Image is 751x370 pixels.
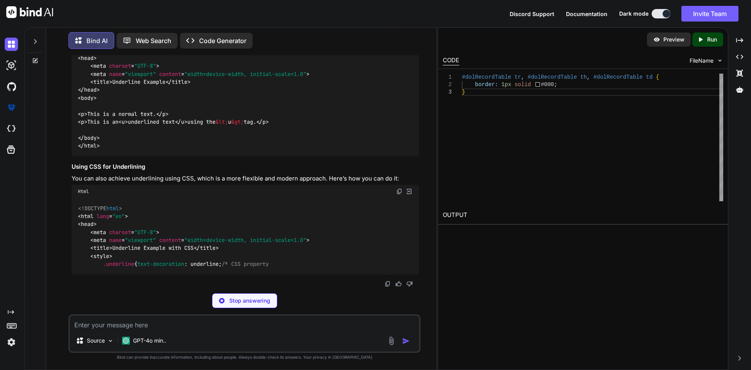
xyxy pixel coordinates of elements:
[90,245,112,252] span: < >
[5,122,18,135] img: cloudideIcon
[122,118,125,125] span: u
[72,162,419,171] h3: Using CSS for Underlining
[87,337,105,345] p: Source
[443,88,452,96] div: 3
[229,297,270,305] p: Stop answering
[175,118,187,125] span: </ >
[106,205,119,212] span: html
[521,74,524,80] span: ,
[5,80,18,93] img: githubDark
[5,336,18,349] img: settings
[462,89,465,95] span: }
[125,236,156,244] span: "viewport"
[93,78,109,85] span: title
[122,337,130,345] img: GPT-4o mini
[653,36,660,43] img: preview
[162,110,165,117] span: p
[256,118,269,125] span: </ >
[395,281,402,287] img: like
[103,261,134,268] span: .underline
[109,236,122,244] span: name
[78,188,89,195] span: Html
[109,63,131,70] span: charset
[199,36,246,45] p: Code Generator
[184,70,306,78] span: "width=device-width, initial-scale=1.0"
[78,110,87,117] span: < >
[137,261,184,268] span: text-decoration
[136,36,171,45] p: Web Search
[5,38,18,51] img: darkChat
[81,221,93,228] span: head
[134,63,156,70] span: "UTF-8"
[84,143,97,150] span: html
[566,10,607,18] button: Documentation
[619,10,649,18] span: Dark mode
[78,204,309,268] code: Underline Example with CSS
[443,81,452,88] div: 2
[681,6,738,22] button: Invite Team
[402,337,410,345] img: icon
[90,63,159,70] span: < = >
[119,118,128,125] span: < >
[181,118,184,125] span: u
[81,213,93,220] span: html
[172,78,187,85] span: title
[93,63,106,70] span: meta
[396,188,402,195] img: copy
[78,205,122,212] span: <!DOCTYPE >
[133,337,166,345] p: GPT-4o min..
[81,94,93,101] span: body
[216,118,228,125] span: &lt;
[384,281,391,287] img: copy
[184,236,306,244] span: "width=device-width, initial-scale=1.0"
[156,110,169,117] span: </ >
[90,70,309,78] span: < = = >
[90,78,112,85] span: < >
[690,57,713,65] span: FileName
[93,229,106,236] span: meta
[462,74,511,80] span: #dolRecordTable
[443,56,459,65] div: CODE
[717,57,723,64] img: chevron down
[81,54,93,61] span: head
[528,74,577,80] span: #dolRecordTable
[86,36,108,45] p: Bind AI
[78,118,87,125] span: < >
[6,6,53,18] img: Bind AI
[78,143,100,150] span: </ >
[406,281,413,287] img: dislike
[514,74,521,80] span: tr
[159,236,181,244] span: content
[93,245,109,252] span: title
[78,38,309,150] code: Underline Example This is a normal text. This is an underlined text using the u tag.
[93,236,106,244] span: meta
[587,74,590,80] span: ,
[134,229,156,236] span: "UTF-8"
[222,261,269,268] span: /* CSS property
[510,10,554,18] button: Discord Support
[84,134,97,141] span: body
[707,36,717,43] p: Run
[580,74,587,80] span: th
[78,221,97,228] span: < >
[501,81,511,88] span: 1px
[93,253,109,260] span: style
[566,11,607,17] span: Documentation
[109,229,131,236] span: charset
[109,70,122,78] span: name
[5,59,18,72] img: darkAi-studio
[81,118,84,125] span: p
[387,336,396,345] img: attachment
[5,101,18,114] img: premium
[72,174,419,183] p: You can also achieve underlining using CSS, which is a more flexible and modern approach. Here’s ...
[93,70,106,78] span: meta
[231,118,244,125] span: &gt;
[107,338,114,344] img: Pick Models
[165,78,190,85] span: </ >
[262,118,266,125] span: p
[78,87,100,94] span: </ >
[541,81,554,88] span: #000
[125,70,156,78] span: "viewport"
[78,54,97,61] span: < >
[78,94,97,101] span: < >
